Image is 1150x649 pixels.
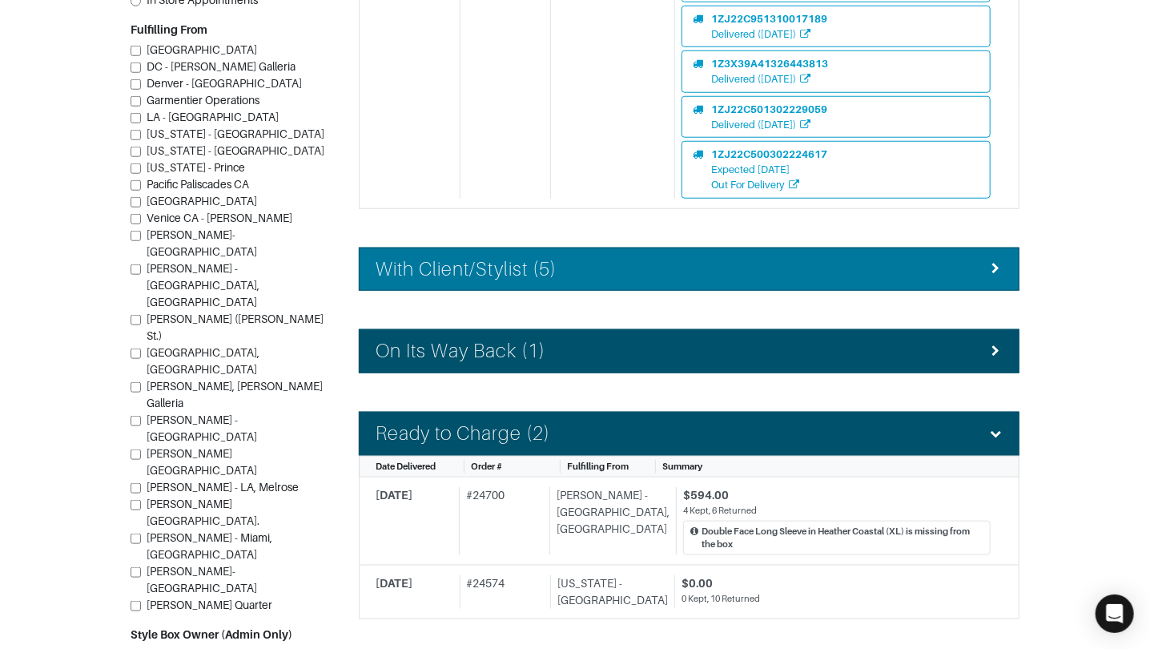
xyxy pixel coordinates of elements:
span: [US_STATE] - [GEOGRAPHIC_DATA] [147,127,324,140]
span: Denver - [GEOGRAPHIC_DATA] [147,77,302,90]
input: [US_STATE] - [GEOGRAPHIC_DATA] [131,130,141,140]
input: [PERSON_NAME] - LA, Melrose [131,483,141,494]
input: [PERSON_NAME][GEOGRAPHIC_DATA]. [131,500,141,510]
input: [GEOGRAPHIC_DATA] [131,197,141,208]
span: [PERSON_NAME]-[GEOGRAPHIC_DATA] [147,228,257,258]
a: 1ZJ22C951310017189Delivered ([DATE]) [682,6,991,47]
span: [GEOGRAPHIC_DATA] [147,43,257,56]
input: [GEOGRAPHIC_DATA], [GEOGRAPHIC_DATA] [131,349,141,359]
input: [PERSON_NAME]-[GEOGRAPHIC_DATA] [131,231,141,241]
div: 0 Kept, 10 Returned [682,592,991,606]
input: Pacific Paliscades CA [131,180,141,191]
input: [PERSON_NAME] - Miami, [GEOGRAPHIC_DATA] [131,534,141,544]
input: Denver - [GEOGRAPHIC_DATA] [131,79,141,90]
span: [PERSON_NAME] ([PERSON_NAME] St.) [147,312,324,342]
span: Summary [662,462,702,471]
span: [GEOGRAPHIC_DATA] [147,195,257,208]
div: Delivered ([DATE]) [711,26,827,42]
div: [US_STATE] - [GEOGRAPHIC_DATA] [550,575,668,609]
span: Order # [471,462,502,471]
div: Out For Delivery [711,177,827,192]
div: 1ZJ22C501302229059 [711,102,827,117]
span: [PERSON_NAME], [PERSON_NAME] Galleria [147,380,323,409]
div: # 24700 [459,487,543,555]
div: $594.00 [683,487,991,504]
div: 1ZJ22C500302224617 [711,147,827,162]
h4: On Its Way Back (1) [376,340,545,363]
div: Delivered ([DATE]) [711,71,828,87]
input: DC - [PERSON_NAME] Galleria [131,62,141,73]
h4: Ready to Charge (2) [376,422,550,445]
input: [PERSON_NAME][GEOGRAPHIC_DATA] [131,449,141,460]
span: [PERSON_NAME] - LA, Melrose [147,481,299,494]
span: Venice CA - [PERSON_NAME] [147,212,292,224]
input: [US_STATE] - [GEOGRAPHIC_DATA] [131,147,141,157]
span: [PERSON_NAME]- [GEOGRAPHIC_DATA] [147,565,257,595]
div: $0.00 [682,575,991,592]
span: DC - [PERSON_NAME] Galleria [147,60,296,73]
div: 1ZJ22C951310017189 [711,11,827,26]
input: [PERSON_NAME]- [GEOGRAPHIC_DATA] [131,567,141,578]
input: [US_STATE] - Prince [131,163,141,174]
div: Delivered ([DATE]) [711,117,827,132]
span: [DATE] [376,577,412,590]
a: 1Z3X39A41326443813Delivered ([DATE]) [682,50,991,92]
input: [PERSON_NAME] - [GEOGRAPHIC_DATA] [131,416,141,426]
span: [PERSON_NAME][GEOGRAPHIC_DATA]. [147,498,259,527]
label: Fulfilling From [131,22,207,38]
span: Garmentier Operations [147,94,259,107]
input: [GEOGRAPHIC_DATA] [131,46,141,56]
input: [PERSON_NAME] - [GEOGRAPHIC_DATA], [GEOGRAPHIC_DATA] [131,264,141,275]
span: [PERSON_NAME] - [GEOGRAPHIC_DATA] [147,413,257,443]
span: [PERSON_NAME] - [GEOGRAPHIC_DATA], [GEOGRAPHIC_DATA] [147,262,259,308]
input: [PERSON_NAME], [PERSON_NAME] Galleria [131,382,141,393]
a: 1ZJ22C501302229059Delivered ([DATE]) [682,96,991,138]
div: [PERSON_NAME] - [GEOGRAPHIC_DATA], [GEOGRAPHIC_DATA] [549,487,669,555]
div: Double Face Long Sleeve in Heather Coastal (XL) is missing from the box [702,525,983,552]
span: [PERSON_NAME] Quarter [147,599,272,611]
div: 1Z3X39A41326443813 [711,56,828,71]
span: [PERSON_NAME] - Miami, [GEOGRAPHIC_DATA] [147,531,272,561]
a: 1ZJ22C500302224617Expected [DATE]Out For Delivery [682,141,991,199]
span: Pacific Paliscades CA [147,178,249,191]
div: Expected [DATE] [711,162,827,177]
input: [PERSON_NAME] ([PERSON_NAME] St.) [131,315,141,325]
span: [GEOGRAPHIC_DATA], [GEOGRAPHIC_DATA] [147,346,259,376]
div: 4 Kept, 6 Returned [683,504,991,518]
input: [PERSON_NAME] Quarter [131,601,141,611]
span: LA - [GEOGRAPHIC_DATA] [147,111,279,123]
input: Garmentier Operations [131,96,141,107]
h4: With Client/Stylist (5) [376,258,557,281]
span: Date Delivered [376,462,436,471]
span: [DATE] [376,489,412,502]
label: Style Box Owner (Admin Only) [131,627,292,643]
span: [US_STATE] - [GEOGRAPHIC_DATA] [147,144,324,157]
span: [PERSON_NAME][GEOGRAPHIC_DATA] [147,447,257,477]
div: # 24574 [460,575,545,609]
div: Open Intercom Messenger [1096,595,1134,633]
input: LA - [GEOGRAPHIC_DATA] [131,113,141,123]
span: Fulfilling From [567,462,629,471]
input: Venice CA - [PERSON_NAME] [131,214,141,224]
span: [US_STATE] - Prince [147,161,245,174]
